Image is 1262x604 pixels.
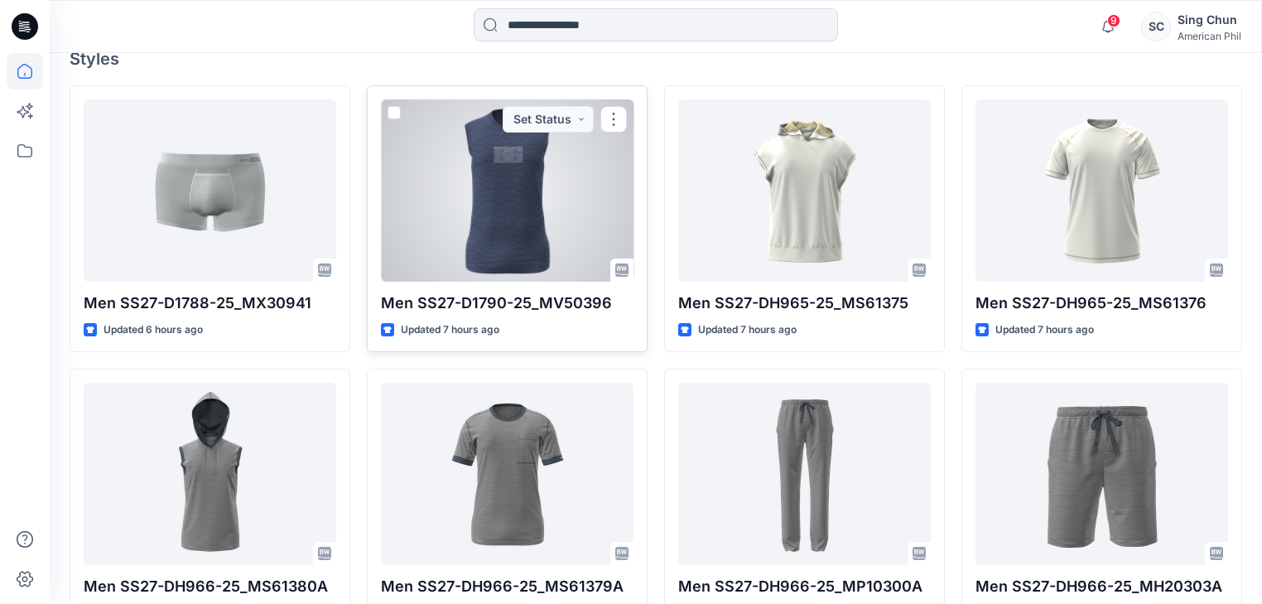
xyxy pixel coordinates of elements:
[401,321,499,339] p: Updated 7 hours ago
[104,321,203,339] p: Updated 6 hours ago
[84,575,336,598] p: Men SS27-DH966-25_MS61380A
[975,99,1228,282] a: Men SS27-DH965-25_MS61376
[678,575,931,598] p: Men SS27-DH966-25_MP10300A
[381,99,633,282] a: Men SS27-D1790-25_MV50396
[678,99,931,282] a: Men SS27-DH965-25_MS61375
[1178,10,1241,30] div: Sing Chun
[70,49,1242,69] h4: Styles
[995,321,1094,339] p: Updated 7 hours ago
[381,292,633,315] p: Men SS27-D1790-25_MV50396
[975,383,1228,565] a: Men SS27-DH966-25_MH20303A
[678,292,931,315] p: Men SS27-DH965-25_MS61375
[381,575,633,598] p: Men SS27-DH966-25_MS61379A
[84,292,336,315] p: Men SS27-D1788-25_MX30941
[678,383,931,565] a: Men SS27-DH966-25_MP10300A
[84,99,336,282] a: Men SS27-D1788-25_MX30941
[1107,14,1120,27] span: 9
[1178,30,1241,42] div: American Phil
[975,292,1228,315] p: Men SS27-DH965-25_MS61376
[381,383,633,565] a: Men SS27-DH966-25_MS61379A
[975,575,1228,598] p: Men SS27-DH966-25_MH20303A
[1141,12,1171,41] div: SC
[698,321,797,339] p: Updated 7 hours ago
[84,383,336,565] a: Men SS27-DH966-25_MS61380A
